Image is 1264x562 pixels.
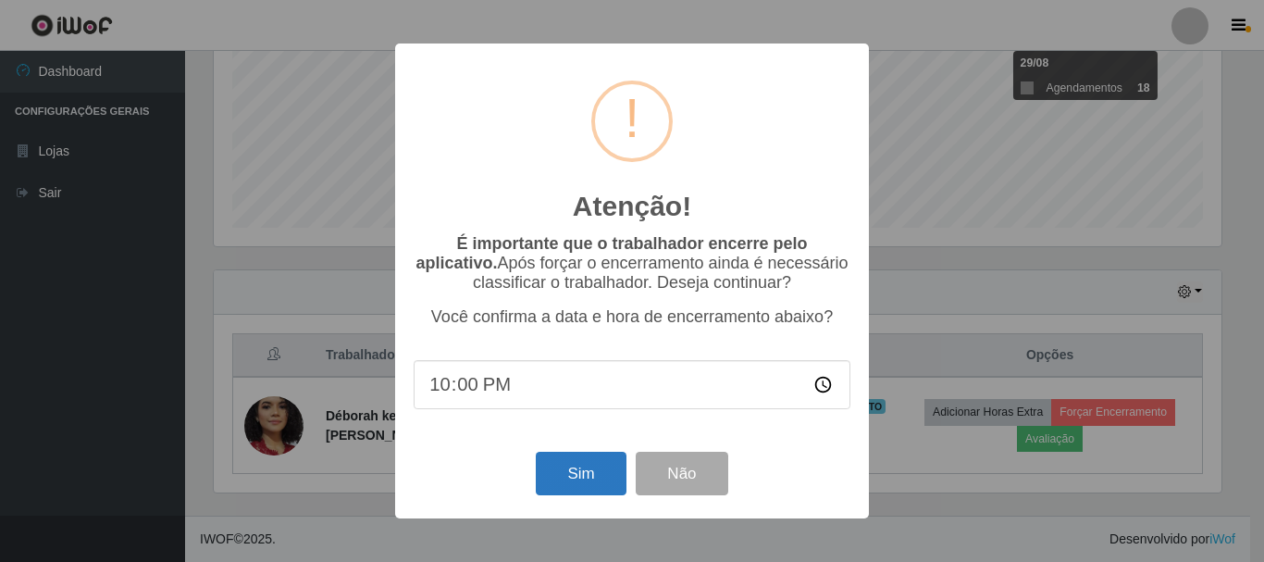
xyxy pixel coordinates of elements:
[536,452,626,495] button: Sim
[573,190,691,223] h2: Atenção!
[414,234,850,293] p: Após forçar o encerramento ainda é necessário classificar o trabalhador. Deseja continuar?
[636,452,727,495] button: Não
[414,307,850,327] p: Você confirma a data e hora de encerramento abaixo?
[415,234,807,272] b: É importante que o trabalhador encerre pelo aplicativo.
